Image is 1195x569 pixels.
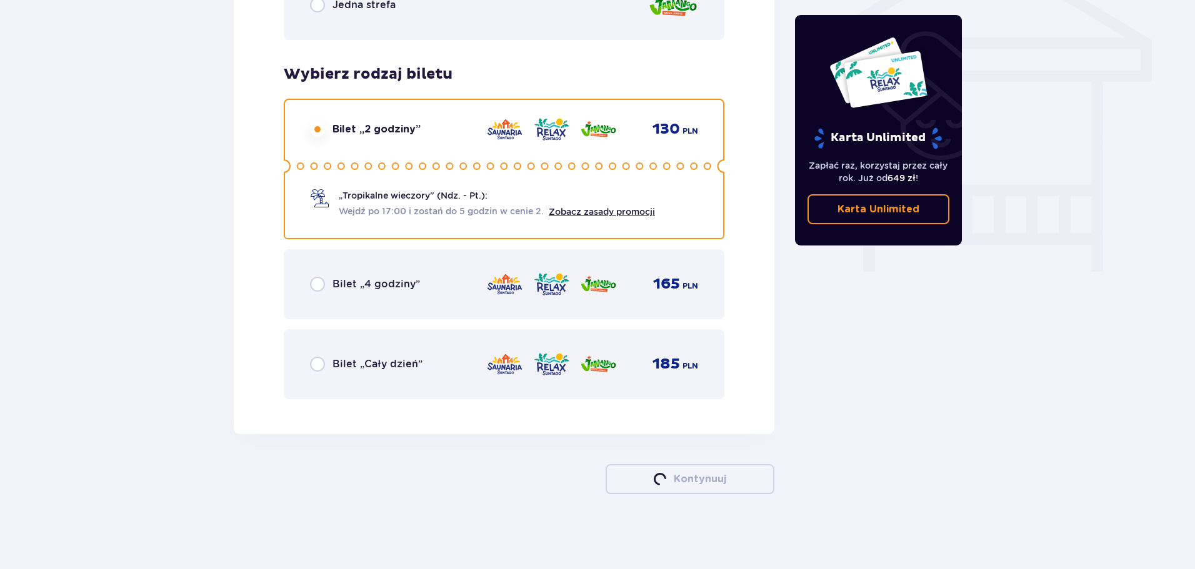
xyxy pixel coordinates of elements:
[486,116,523,142] img: Saunaria
[682,360,698,372] span: PLN
[533,271,570,297] img: Relax
[580,271,617,297] img: Jamango
[332,357,422,371] span: Bilet „Cały dzień”
[674,472,726,486] p: Kontynuuj
[339,189,487,202] span: „Tropikalne wieczory" (Ndz. - Pt.):
[653,275,680,294] span: 165
[486,271,523,297] img: Saunaria
[486,351,523,377] img: Saunaria
[837,202,919,216] p: Karta Unlimited
[829,36,928,109] img: Dwie karty całoroczne do Suntago z napisem 'UNLIMITED RELAX', na białym tle z tropikalnymi liśćmi...
[652,355,680,374] span: 185
[807,194,950,224] a: Karta Unlimited
[332,277,420,291] span: Bilet „4 godziny”
[606,464,774,494] button: loaderKontynuuj
[332,122,421,136] span: Bilet „2 godziny”
[284,65,452,84] h3: Wybierz rodzaj biletu
[533,351,570,377] img: Relax
[580,116,617,142] img: Jamango
[813,127,943,149] p: Karta Unlimited
[580,351,617,377] img: Jamango
[887,173,916,183] span: 649 zł
[549,207,655,217] a: Zobacz zasady promocji
[807,159,950,184] p: Zapłać raz, korzystaj przez cały rok. Już od !
[533,116,570,142] img: Relax
[651,470,668,487] img: loader
[682,280,698,292] span: PLN
[682,126,698,137] span: PLN
[652,120,680,139] span: 130
[339,205,544,217] span: Wejdź po 17:00 i zostań do 5 godzin w cenie 2.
